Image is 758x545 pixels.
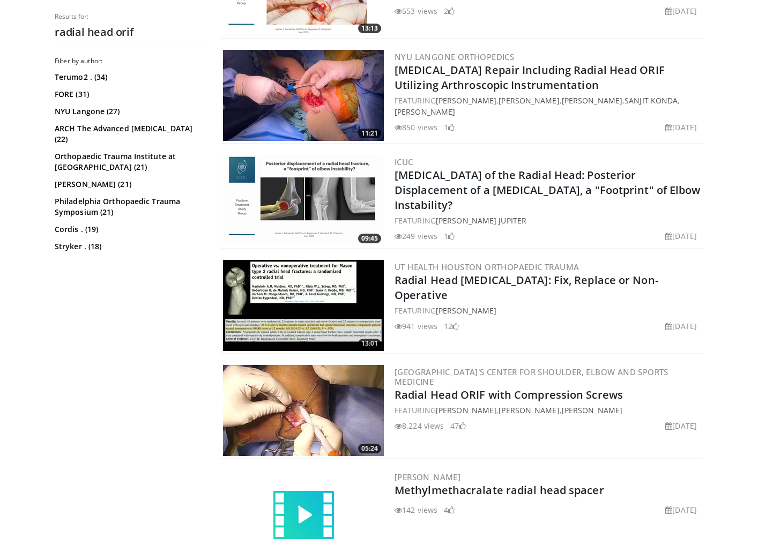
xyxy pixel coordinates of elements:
li: [DATE] [665,5,697,17]
span: 13:01 [358,339,381,348]
li: [DATE] [665,320,697,332]
a: FORE (31) [55,89,202,100]
a: Sanjit Konda [625,95,678,106]
a: [PERSON_NAME] [436,405,496,415]
li: 553 views [395,5,437,17]
span: 11:21 [358,129,381,138]
a: [PERSON_NAME] [499,405,559,415]
a: UT Health Houston Orthopaedic Trauma [395,262,579,272]
a: Radial Head ORIF with Compression Screws [395,387,623,402]
a: [PERSON_NAME] [436,95,496,106]
a: Cordis . (19) [55,224,202,235]
img: 3327b311-1e95-4e56-a2c3-0b32974b429b.300x170_q85_crop-smart_upscale.jpg [223,365,384,456]
img: cb50f203-b60d-40ba-aef3-10f35c6c1e39.png.300x170_q85_crop-smart_upscale.png [223,155,384,246]
a: [MEDICAL_DATA] of the Radial Head: Posterior Displacement of a [MEDICAL_DATA], a "Footprint" of E... [395,168,701,212]
a: Philadelphia Orthopaedic Trauma Symposium (21) [55,196,202,218]
a: [GEOGRAPHIC_DATA]'s Center for Shoulder, Elbow and Sports Medicine [395,367,668,387]
a: NYU Langone Orthopedics [395,51,514,62]
li: 8,224 views [395,420,444,431]
a: 11:21 [223,50,384,141]
h2: radial head orif [55,25,205,39]
a: [PERSON_NAME] (21) [55,179,202,190]
a: Terumo2 . (34) [55,72,202,83]
span: 09:45 [358,234,381,243]
p: Results for: [55,12,205,21]
a: Methylmethacralate radial head spacer [395,483,604,497]
div: FEATURING [395,215,701,226]
img: bda08a23-312d-40ed-b790-9989b199a09e.jpg.300x170_q85_crop-smart_upscale.jpg [223,50,384,141]
a: ICUC [395,156,413,167]
h3: Filter by author: [55,57,205,65]
li: 850 views [395,122,437,133]
div: FEATURING [395,305,701,316]
li: [DATE] [665,122,697,133]
a: [PERSON_NAME] [562,95,622,106]
a: [PERSON_NAME] [395,472,460,482]
span: 13:13 [358,24,381,33]
a: Stryker . (18) [55,241,202,252]
a: 13:01 [223,260,384,351]
a: NYU Langone (27) [55,106,202,117]
li: 4 [444,504,455,516]
a: [PERSON_NAME] [436,305,496,316]
a: [PERSON_NAME] Jupiter [436,215,526,226]
a: Orthopaedic Trauma Institute at [GEOGRAPHIC_DATA] (21) [55,151,202,173]
img: a54cc784-518b-4461-955e-83908bbfa341.300x170_q85_crop-smart_upscale.jpg [223,260,384,351]
a: [PERSON_NAME] [395,107,455,117]
div: FEATURING , , [395,405,701,416]
span: 05:24 [358,444,381,453]
a: 05:24 [223,365,384,456]
li: [DATE] [665,230,697,242]
li: [DATE] [665,420,697,431]
a: ARCH The Advanced [MEDICAL_DATA] (22) [55,123,202,145]
li: 2 [444,5,455,17]
div: FEATURING , , , , [395,95,701,117]
li: 1 [444,122,455,133]
a: [PERSON_NAME] [499,95,559,106]
a: Radial Head [MEDICAL_DATA]: Fix, Replace or Non-Operative [395,273,658,302]
li: 1 [444,230,455,242]
a: 09:45 [223,155,384,246]
li: 47 [450,420,465,431]
li: 12 [444,320,459,332]
li: 941 views [395,320,437,332]
a: [PERSON_NAME] [562,405,622,415]
li: 142 views [395,504,437,516]
li: 249 views [395,230,437,242]
li: [DATE] [665,504,697,516]
a: [MEDICAL_DATA] Repair Including Radial Head ORIF Utilizing Arthroscopic Instrumentation [395,63,665,92]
